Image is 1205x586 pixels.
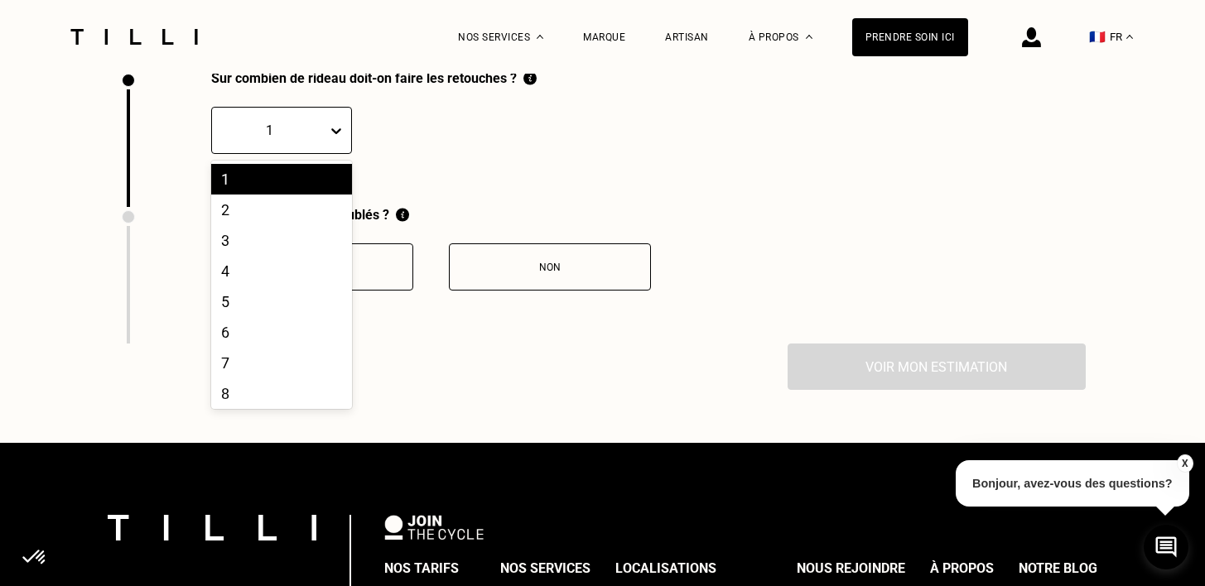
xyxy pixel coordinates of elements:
div: À propos [930,556,994,581]
button: X [1176,454,1193,473]
img: Qu'est ce qu'une doublure ? [396,207,409,223]
img: logo Join The Cycle [384,515,484,540]
a: Artisan [665,31,709,43]
div: 7 [211,348,352,378]
img: Menu déroulant [537,35,543,39]
div: 3 [211,225,352,256]
div: Sur combien de rideau doit-on faire les retouches ? [211,70,537,86]
div: Non [458,262,642,273]
div: Notre blog [1019,556,1097,581]
a: Marque [583,31,625,43]
img: logo Tilli [108,515,316,540]
div: 8 [211,378,352,409]
img: Logo du service de couturière Tilli [65,29,204,45]
a: Prendre soin ici [852,18,968,56]
p: Bonjour, avez-vous des questions? [956,460,1189,507]
div: 4 [211,256,352,286]
img: menu déroulant [1126,35,1133,39]
span: 🇫🇷 [1089,29,1106,45]
img: icône connexion [1022,27,1041,47]
img: Menu déroulant à propos [806,35,812,39]
div: 6 [211,317,352,348]
div: Ce sont des rideaux doublés ? [211,207,651,223]
div: Localisations [615,556,716,581]
button: Non [449,243,651,291]
div: 5 [211,286,352,317]
img: Comment compter le nombre de rideaux ? [523,70,537,86]
div: 2 [211,195,352,225]
div: Nos tarifs [384,556,459,581]
div: 1 [211,164,352,195]
div: Nous rejoindre [797,556,905,581]
div: Nos services [500,556,590,581]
